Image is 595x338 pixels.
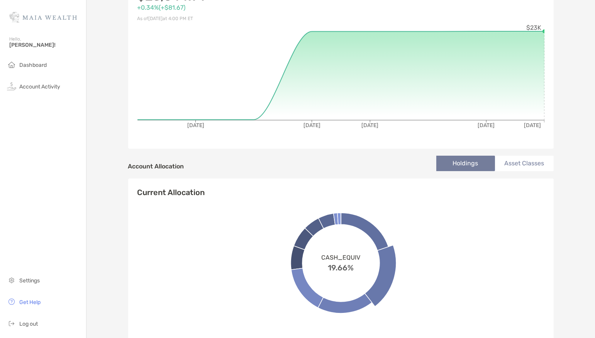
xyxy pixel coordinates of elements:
li: Holdings [436,156,495,171]
span: Account Activity [19,83,60,90]
h4: Account Allocation [128,163,184,170]
tspan: [DATE] [524,122,541,129]
p: +0.34% ( +$81.67 ) [137,3,341,12]
span: [PERSON_NAME]! [9,42,81,48]
tspan: $23K [526,24,541,31]
span: Get Help [19,299,41,306]
span: Log out [19,321,38,327]
p: As of [DATE] at 4:00 PM ET [137,14,341,24]
h4: Current Allocation [137,188,205,197]
tspan: [DATE] [361,122,378,129]
tspan: [DATE] [478,122,495,129]
li: Asset Classes [495,156,554,171]
img: activity icon [7,82,16,91]
tspan: [DATE] [187,122,204,129]
img: logout icon [7,319,16,328]
img: household icon [7,60,16,69]
img: settings icon [7,275,16,285]
span: Settings [19,277,40,284]
span: 19.66% [328,261,354,272]
img: Zoe Logo [9,3,77,31]
span: Dashboard [19,62,47,68]
span: CASH_EQUIV [321,254,360,261]
img: get-help icon [7,297,16,306]
tspan: [DATE] [303,122,320,129]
